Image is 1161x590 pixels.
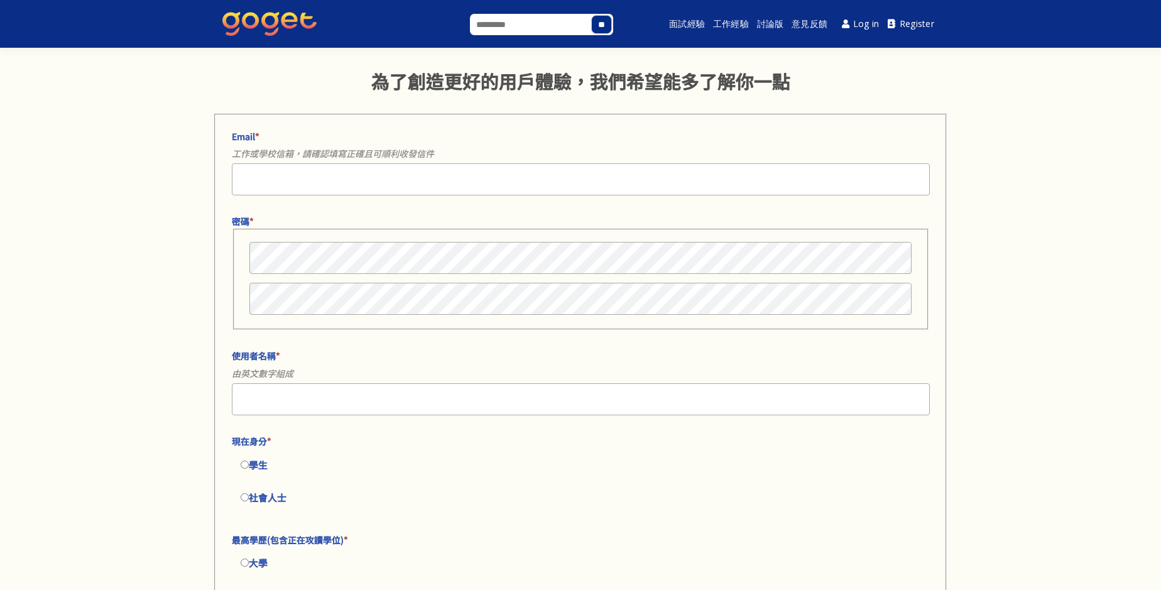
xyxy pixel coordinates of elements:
[790,4,829,44] a: 意見反饋
[241,559,249,567] input: 大學
[755,4,785,44] a: 討論版
[711,4,751,44] a: 工作經驗
[232,363,930,383] span: 由英文數字組成
[232,434,924,448] label: 現在身分
[232,481,930,514] label: 社會人士
[232,129,924,143] label: Email
[241,461,249,469] input: 學生
[667,4,707,44] a: 面試經驗
[232,214,924,228] label: 密碼
[232,533,924,547] label: 最高學歷(包含正在攻讀學位)
[241,493,249,501] input: 社會人士
[883,10,939,38] a: Register
[232,143,930,163] span: 工作或學校信箱，請確認填寫正確且可順利收發信件
[232,349,924,363] label: 使用者名稱
[232,547,930,579] label: 大學
[837,10,884,38] a: Log in
[222,12,317,36] img: GoGet
[371,67,790,94] strong: 為了創造更好的用戶體驗，我們希望能多了解你一點
[646,4,939,44] nav: Main menu
[232,449,930,481] label: 學生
